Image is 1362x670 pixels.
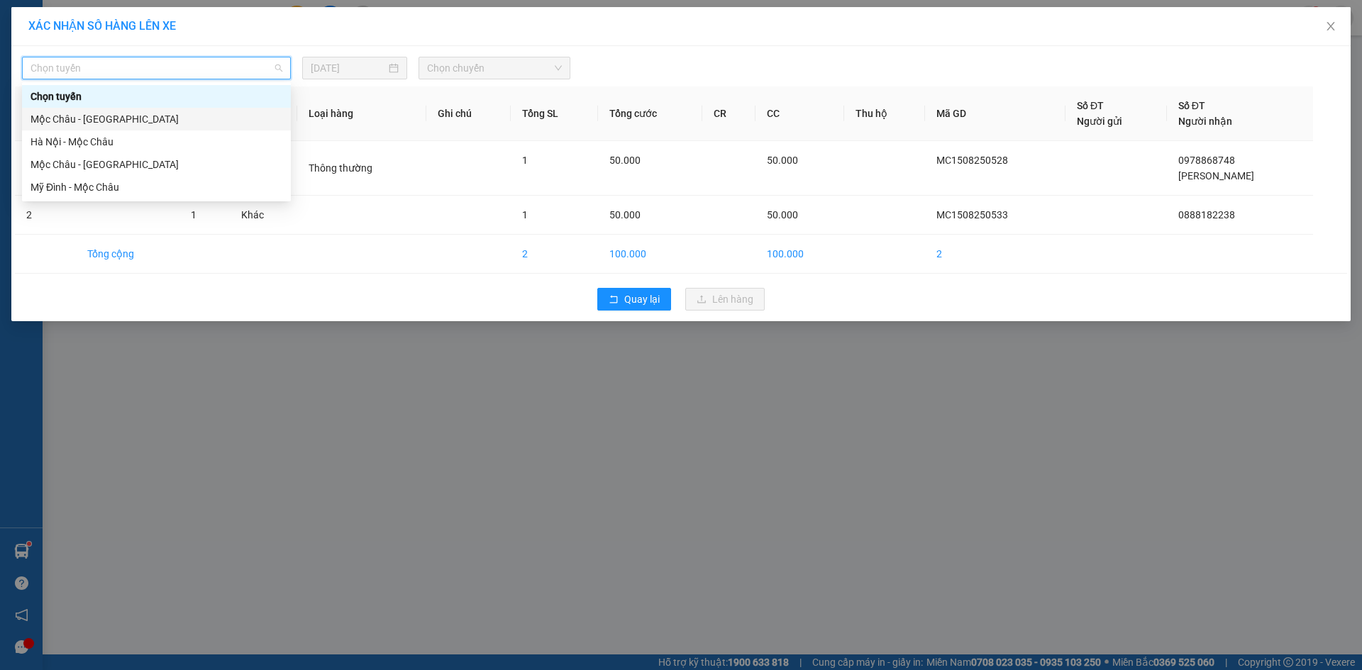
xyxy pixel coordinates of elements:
[15,86,76,141] th: STT
[511,235,598,274] td: 2
[936,155,1008,166] span: MC1508250528
[609,209,641,220] span: 50.000
[22,85,291,108] div: Chọn tuyến
[702,86,755,141] th: CR
[511,86,598,141] th: Tổng SL
[15,196,76,235] td: 2
[1178,209,1235,220] span: 0888182238
[767,209,798,220] span: 50.000
[767,155,798,166] span: 50.000
[426,86,511,141] th: Ghi chú
[522,209,528,220] span: 1
[22,176,291,199] div: Mỹ Đình - Mộc Châu
[230,196,297,235] td: Khác
[1178,116,1232,127] span: Người nhận
[609,294,619,306] span: rollback
[311,60,386,76] input: 15/08/2025
[44,8,92,23] span: HAIVAN
[427,57,562,79] span: Chọn chuyến
[522,155,528,166] span: 1
[26,26,109,40] span: XUANTRANG
[45,43,91,57] em: Logistics
[137,38,206,51] span: 0981 559 551
[76,235,179,274] td: Tổng cộng
[936,209,1008,220] span: MC1508250533
[1178,155,1235,166] span: 0978868748
[1325,21,1336,32] span: close
[925,235,1065,274] td: 2
[1178,100,1205,111] span: Số ĐT
[31,134,282,150] div: Hà Nội - Mộc Châu
[755,235,844,274] td: 100.000
[31,157,282,172] div: Mộc Châu - [GEOGRAPHIC_DATA]
[22,130,291,153] div: Hà Nội - Mộc Châu
[22,153,291,176] div: Mộc Châu - Mỹ Đình
[685,288,765,311] button: uploadLên hàng
[1077,116,1122,127] span: Người gửi
[6,100,105,120] span: 0888182238
[844,86,925,141] th: Thu hộ
[1178,170,1254,182] span: [PERSON_NAME]
[925,86,1065,141] th: Mã GD
[191,209,196,220] span: 1
[597,288,671,311] button: rollbackQuay lại
[22,108,291,130] div: Mộc Châu - Hà Nội
[1311,7,1351,47] button: Close
[6,90,50,99] span: Người nhận:
[6,81,43,90] span: Người gửi:
[624,291,660,307] span: Quay lại
[133,14,206,35] span: VP [PERSON_NAME]
[297,141,426,196] td: Thông thường
[28,19,176,33] span: XÁC NHẬN SỐ HÀNG LÊN XE
[598,235,702,274] td: 100.000
[15,141,76,196] td: 1
[31,57,282,79] span: Chọn tuyến
[297,86,426,141] th: Loại hàng
[31,179,282,195] div: Mỹ Đình - Mộc Châu
[31,89,282,104] div: Chọn tuyến
[609,155,641,166] span: 50.000
[755,86,844,141] th: CC
[31,111,282,127] div: Mộc Châu - [GEOGRAPHIC_DATA]
[598,86,702,141] th: Tổng cước
[1077,100,1104,111] span: Số ĐT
